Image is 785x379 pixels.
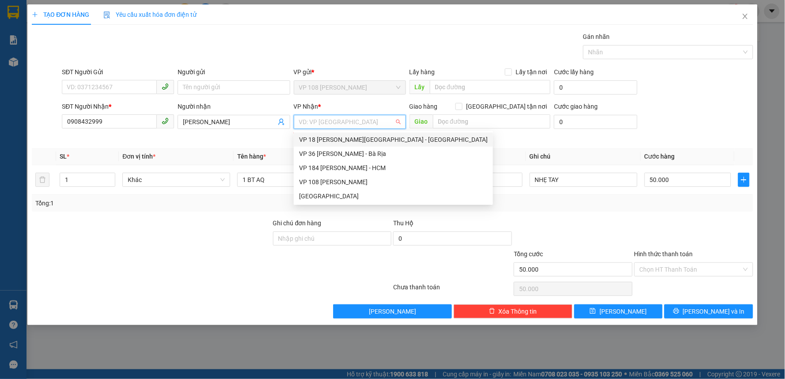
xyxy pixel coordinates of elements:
[299,149,488,159] div: VP 36 [PERSON_NAME] - Bà Rịa
[84,8,106,18] span: Nhận:
[583,33,610,40] label: Gán nhãn
[8,8,78,29] div: VP 108 [PERSON_NAME]
[35,173,49,187] button: delete
[673,308,679,315] span: printer
[273,220,322,227] label: Ghi chú đơn hàng
[294,67,406,77] div: VP gửi
[683,307,745,316] span: [PERSON_NAME] và In
[122,153,155,160] span: Đơn vị tính
[463,102,550,111] span: [GEOGRAPHIC_DATA] tận nơi
[742,13,749,20] span: close
[733,4,758,29] button: Close
[60,153,67,160] span: SL
[738,173,749,187] button: plus
[433,114,551,129] input: Dọc đường
[178,102,290,111] div: Người nhận
[554,103,598,110] label: Cước giao hàng
[299,135,488,144] div: VP 18 [PERSON_NAME][GEOGRAPHIC_DATA] - [GEOGRAPHIC_DATA]
[178,67,290,77] div: Người gửi
[84,8,155,39] div: VP 184 [PERSON_NAME] - HCM
[430,80,551,94] input: Dọc đường
[645,153,675,160] span: Cước hàng
[554,68,594,76] label: Cước lấy hàng
[128,173,225,186] span: Khác
[299,163,488,173] div: VP 184 [PERSON_NAME] - HCM
[8,29,78,39] div: ANH DŨNG
[237,173,345,187] input: VD: Bàn, Ghế
[162,83,169,90] span: phone
[590,308,596,315] span: save
[294,133,493,147] div: VP 18 Nguyễn Thái Bình - Quận 1
[294,130,406,140] div: Văn phòng không hợp lệ
[454,304,573,318] button: deleteXóa Thông tin
[554,115,637,129] input: Cước giao hàng
[294,189,493,203] div: Long hải
[294,147,493,161] div: VP 36 Lê Thành Duy - Bà Rịa
[62,102,174,111] div: SĐT Người Nhận
[410,114,433,129] span: Giao
[278,118,285,125] span: user-add
[35,198,303,208] div: Tổng: 1
[299,81,401,94] span: VP 108 Lê Hồng Phong - Vũng Tàu
[273,231,392,246] input: Ghi chú đơn hàng
[554,80,637,95] input: Cước lấy hàng
[237,153,266,160] span: Tên hàng
[32,11,89,18] span: TẠO ĐƠN HÀNG
[410,103,438,110] span: Giao hàng
[103,11,110,19] img: icon
[410,80,430,94] span: Lấy
[333,304,452,318] button: [PERSON_NAME]
[294,103,319,110] span: VP Nhận
[32,11,38,18] span: plus
[299,177,488,187] div: VP 108 [PERSON_NAME]
[489,308,495,315] span: delete
[514,250,543,258] span: Tổng cước
[84,39,155,50] div: TÂM NGUYỄN
[499,307,537,316] span: Xóa Thông tin
[84,50,155,62] div: 0933323337
[393,220,413,227] span: Thu Hộ
[369,307,416,316] span: [PERSON_NAME]
[530,173,637,187] input: Ghi Chú
[62,67,174,77] div: SĐT Người Gửi
[634,250,693,258] label: Hình thức thanh toán
[162,117,169,125] span: phone
[294,161,493,175] div: VP 184 Nguyễn Văn Trỗi - HCM
[739,176,749,183] span: plus
[8,39,78,52] div: 0839755819
[410,68,435,76] span: Lấy hàng
[664,304,753,318] button: printer[PERSON_NAME] và In
[294,175,493,189] div: VP 108 Lê Hồng Phong - Vũng Tàu
[84,62,140,93] span: VP 184 NVT
[392,282,513,298] div: Chưa thanh toán
[512,67,550,77] span: Lấy tận nơi
[299,191,488,201] div: [GEOGRAPHIC_DATA]
[526,148,641,165] th: Ghi chú
[8,8,21,18] span: Gửi:
[599,307,647,316] span: [PERSON_NAME]
[574,304,663,318] button: save[PERSON_NAME]
[103,11,197,18] span: Yêu cầu xuất hóa đơn điện tử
